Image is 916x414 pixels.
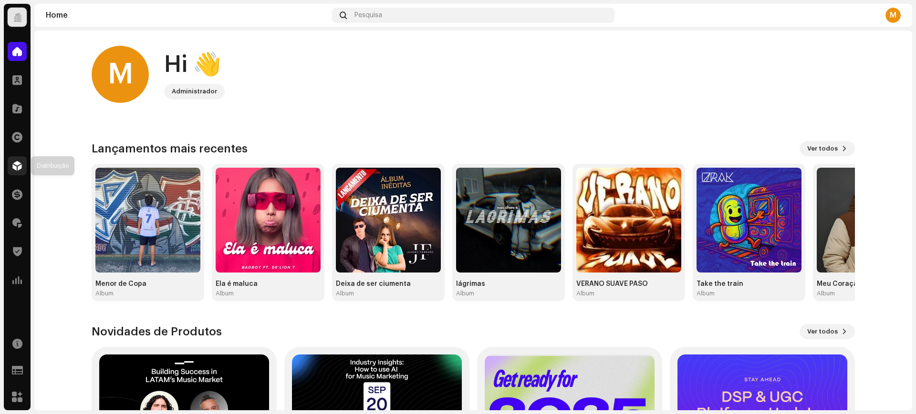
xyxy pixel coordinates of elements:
img: eeadd0b3-4c06-4615-a5f2-84404e06c077 [576,168,681,273]
h3: Lançamentos mais recentes [92,141,248,156]
img: c6c157bf-a5df-4749-8981-cab9b0be7edf [697,168,801,273]
div: Album [216,290,234,297]
img: cabc1612-10a6-48d1-8f8a-1d1dc0809bbf [336,168,441,273]
div: M [92,46,149,103]
div: Album [336,290,354,297]
div: lágrimas [456,280,561,288]
div: Hi 👋 [164,50,225,80]
div: Ela é maluca [216,280,321,288]
span: Ver todos [807,139,838,158]
div: Deixa de ser ciumenta [336,280,441,288]
h3: Novidades de Produtos [92,324,222,339]
div: Menor de Copa [95,280,200,288]
div: M [885,8,901,23]
div: Album [576,290,594,297]
img: 944f1237-41ce-4fad-9824-242d745dcc56 [456,168,561,273]
span: Pesquisa [354,11,382,19]
div: Album [456,290,474,297]
div: Take the train [697,280,801,288]
span: Ver todos [807,322,838,341]
img: 0cfee39a-e755-4b43-bcd3-ab820158f4a6 [216,168,321,273]
button: Ver todos [800,324,855,339]
img: 48156d07-4dc6-47fe-8052-b643ed044826 [95,168,200,273]
div: Administrador [172,86,217,97]
div: Home [46,11,328,19]
div: VERANO SUAVE PASO [576,280,681,288]
div: Album [817,290,835,297]
div: Album [697,290,715,297]
div: Album [95,290,114,297]
button: Ver todos [800,141,855,156]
